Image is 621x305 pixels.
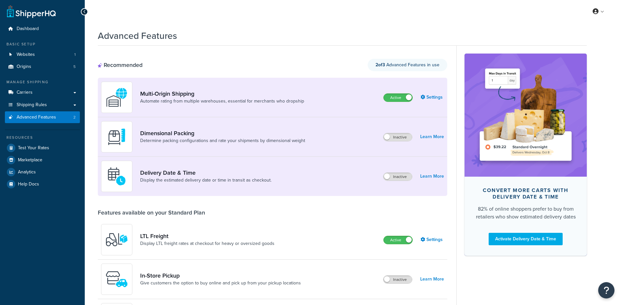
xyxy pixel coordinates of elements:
label: Inactive [383,173,412,181]
a: Multi-Origin Shipping [140,90,304,97]
li: Advanced Features [5,111,80,123]
a: Dashboard [5,23,80,35]
button: Open Resource Center [598,282,614,298]
span: 5 [73,64,76,70]
span: Test Your Rates [18,145,49,151]
img: feature-image-ddt-36eae7f7280da8017bfb280eaccd9c446f90b1fe08728e4019434db127062ab4.png [474,63,577,167]
div: Resources [5,135,80,140]
div: Features available on your Standard Plan [98,209,205,216]
a: Delivery Date & Time [140,169,272,176]
div: Basic Setup [5,41,80,47]
div: Recommended [98,61,142,69]
li: Origins [5,61,80,73]
img: WatD5o0RtDAAAAAElFTkSuQmCC [105,86,128,109]
span: Dashboard [17,26,39,32]
img: gfkeb5ejjkALwAAAABJRU5ErkJggg== [105,165,128,188]
label: Inactive [383,133,412,141]
a: Origins5 [5,61,80,73]
label: Inactive [383,276,412,283]
li: Websites [5,49,80,61]
span: Analytics [18,169,36,175]
a: Test Your Rates [5,142,80,154]
span: 1 [74,52,76,57]
span: Help Docs [18,182,39,187]
span: Advanced Features [17,115,56,120]
a: Learn More [420,275,444,284]
span: Marketplace [18,157,42,163]
a: Websites1 [5,49,80,61]
a: Learn More [420,172,444,181]
a: Give customers the option to buy online and pick up from your pickup locations [140,280,301,286]
a: Marketplace [5,154,80,166]
div: Convert more carts with delivery date & time [475,187,576,200]
label: Active [384,94,412,102]
a: In-Store Pickup [140,272,301,279]
a: Learn More [420,132,444,141]
a: Advanced Features2 [5,111,80,123]
div: Manage Shipping [5,79,80,85]
strong: 2 of 3 [376,61,385,68]
a: Activate Delivery Date & Time [489,233,563,245]
span: Shipping Rules [17,102,47,108]
span: Advanced Features in use [376,61,439,68]
span: Carriers [17,90,33,95]
a: LTL Freight [140,233,274,240]
a: Help Docs [5,178,80,190]
img: y79ZsPf0fXUFUhFXDzUgf+ktZg5F2+ohG75+v3d2s1D9TjoU8PiyCIluIjV41seZevKCRuEjTPPOKHJsQcmKCXGdfprl3L4q7... [105,228,128,251]
span: Origins [17,64,31,70]
img: wfgcfpwTIucLEAAAAASUVORK5CYII= [105,268,128,291]
a: Dimensional Packing [140,130,305,137]
a: Automate rating from multiple warehouses, essential for merchants who dropship [140,98,304,104]
div: 82% of online shoppers prefer to buy from retailers who show estimated delivery dates [475,205,576,221]
a: Settings [421,93,444,102]
span: Websites [17,52,35,57]
a: Settings [421,235,444,244]
a: Display the estimated delivery date or time in transit as checkout. [140,177,272,184]
a: Carriers [5,87,80,99]
a: Determine packing configurations and rate your shipments by dimensional weight [140,137,305,144]
a: Analytics [5,166,80,178]
h1: Advanced Features [98,29,177,42]
label: Active [384,236,412,244]
a: Shipping Rules [5,99,80,111]
span: 2 [73,115,76,120]
img: DTVBYsAAAAAASUVORK5CYII= [105,125,128,148]
a: Display LTL freight rates at checkout for heavy or oversized goods [140,240,274,247]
